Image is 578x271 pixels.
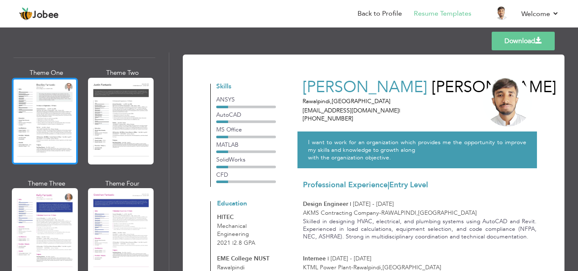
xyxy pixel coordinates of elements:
span: Design Engineer [303,200,348,208]
a: Download [492,32,555,50]
div: SolidWorks [216,156,275,164]
img: VAqZTmBSP1wAAAABJRU5ErkJggg== [483,78,532,126]
p: Rawalpindi [GEOGRAPHIC_DATA] [303,97,451,105]
p: I want to work for an organization which provides me the opportunity to improve my skills and kno... [308,139,526,161]
span: [EMAIL_ADDRESS][DOMAIN_NAME] [303,107,400,115]
span: [PHONE_NUMBER] [303,115,353,123]
img: jobee.io [19,7,33,21]
div: Theme Two [90,68,156,77]
span: [DATE] - [DATE] [353,200,394,208]
span: , [416,209,418,217]
span: [PERSON_NAME] [432,77,556,98]
span: [DATE] - [DATE] [330,255,372,263]
div: MATLAB [216,141,275,149]
span: Jobee [33,11,59,20]
span: 2.8 GPA [232,239,255,247]
h4: Skills [216,83,275,90]
span: 2021 [217,239,231,247]
a: Resume Templates [414,9,471,19]
div: EME College NUST [217,255,276,263]
div: ANSYS [216,96,275,104]
span: [PERSON_NAME] [303,77,427,98]
span: | [328,255,329,263]
a: Jobee [19,7,59,21]
span: Mechanical Engineering [217,222,249,238]
h3: Professional Experience Entry Level [303,181,537,189]
p: Skilled in designing HVAC, electrical, and plumbing systems using AutoCAD and Revit. Experienced ... [303,218,537,240]
span: Internee [303,255,326,263]
p: AKMS Contracting Company RAWALPINDI [GEOGRAPHIC_DATA] [303,209,537,217]
h4: Education [217,200,276,208]
a: Back to Profile [358,9,402,19]
div: Theme Four [90,179,156,188]
span: | [350,200,351,208]
span: | [232,239,234,247]
span: - [379,209,381,217]
span: | [399,107,400,115]
div: MS Office [216,126,275,134]
span: , [330,97,332,105]
div: AutoCAD [216,111,275,119]
div: Theme Three [14,179,80,188]
img: Profile Img [495,6,509,20]
div: HITEC [217,213,276,221]
div: CFD [216,171,275,179]
a: Welcome [521,9,559,19]
div: Theme One [14,68,80,77]
span: | [388,180,389,190]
